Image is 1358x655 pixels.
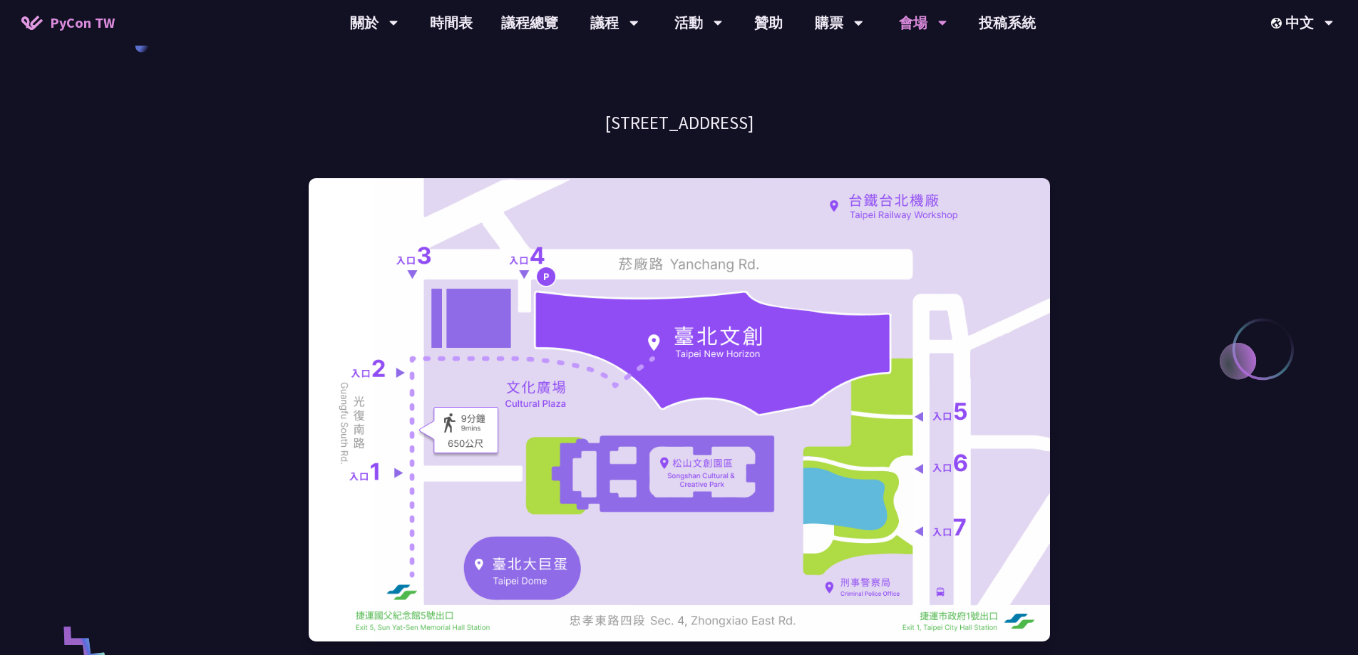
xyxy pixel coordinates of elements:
[50,12,115,33] span: PyCon TW
[309,110,1050,135] h3: [STREET_ADDRESS]
[1271,18,1285,29] img: Locale Icon
[21,16,43,30] img: Home icon of PyCon TW 2025
[7,5,129,41] a: PyCon TW
[309,178,1050,641] img: 會場地圖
